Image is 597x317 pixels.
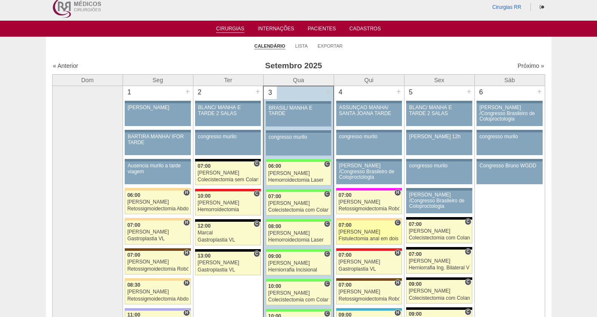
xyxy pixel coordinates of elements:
[216,26,244,33] a: Cirurgias
[324,191,330,197] span: Consultório
[336,251,402,274] a: H 07:00 [PERSON_NAME] Gastroplastia VL
[395,86,402,97] div: +
[123,74,193,86] th: Seg
[404,86,418,99] div: 5
[193,86,206,99] div: 2
[125,248,190,251] div: Key: Santa Joana
[127,229,188,235] div: [PERSON_NAME]
[127,252,140,258] span: 07:00
[474,74,545,86] th: Sáb
[339,282,352,288] span: 07:00
[195,249,261,252] div: Key: Blanc
[128,163,188,174] div: Ausencia murilo a tarde viagem
[266,104,331,126] a: BRASIL/ MANHÃ E TARDE
[266,282,331,305] a: C 10:00 [PERSON_NAME] Colecistectomia com Colangiografia VL
[198,200,258,206] div: [PERSON_NAME]
[183,309,190,316] span: Hospital
[268,201,329,206] div: [PERSON_NAME]
[339,259,399,265] div: [PERSON_NAME]
[409,192,469,209] div: [PERSON_NAME] /Congresso Brasileiro de Coloproctologia
[268,177,329,183] div: Hemorroidectomia Laser
[125,101,190,103] div: Key: Aviso
[339,222,352,228] span: 07:00
[394,219,401,226] span: Consultório
[477,159,542,161] div: Key: Aviso
[123,86,136,99] div: 1
[406,103,472,126] a: BLANC/ MANHÃ E TARDE 2 SALAS
[266,189,331,192] div: Key: Brasil
[264,86,277,99] div: 3
[127,192,140,198] span: 06:00
[266,249,331,252] div: Key: Brasil
[195,219,261,222] div: Key: Blanc
[254,250,260,257] span: Consultório
[394,309,401,316] span: Hospital
[268,193,281,199] span: 07:00
[465,218,471,225] span: Consultório
[198,260,258,266] div: [PERSON_NAME]
[125,159,190,161] div: Key: Aviso
[339,206,399,212] div: Retossigmoidectomia Robótica
[127,296,188,302] div: Retossigmoidectomia Abdominal VL
[125,308,190,311] div: Key: Christóvão da Gama
[128,105,188,110] div: [PERSON_NAME]
[477,130,542,132] div: Key: Aviso
[263,74,334,86] th: Qua
[128,134,188,145] div: BARTIRA MANHÃ/ IFOR TARDE
[336,188,402,191] div: Key: Pro Matre
[406,101,472,103] div: Key: Aviso
[198,134,258,140] div: congresso murilo
[254,43,285,49] a: Calendário
[254,86,261,97] div: +
[195,189,261,191] div: Key: Assunção
[127,199,188,205] div: [PERSON_NAME]
[336,103,402,126] a: ASSUNÇÃO MANHÃ/ SANTA JOANA TARDE
[540,5,544,10] i: Sair
[183,189,190,196] span: Hospital
[125,251,190,274] a: H 07:00 [PERSON_NAME] Retossigmoidectomia Robótica
[409,235,470,241] div: Colecistectomia com Colangiografia VL
[406,188,472,191] div: Key: Aviso
[409,221,422,227] span: 07:00
[125,281,190,304] a: H 08:30 [PERSON_NAME] Retossigmoidectomia Abdominal VL
[268,207,329,213] div: Colecistectomia com Colangiografia VL
[198,237,258,243] div: Gastroplastia VL
[195,222,261,245] a: C 12:00 Marcal Gastroplastia VL
[308,26,336,34] a: Pacientes
[409,296,470,301] div: Colecistectomia com Colangiografia VL
[53,62,78,69] a: « Anterior
[266,159,331,162] div: Key: Brasil
[127,259,188,265] div: [PERSON_NAME]
[339,289,399,295] div: [PERSON_NAME]
[198,230,258,236] div: Marcal
[406,159,472,161] div: Key: Aviso
[268,223,281,229] span: 08:00
[268,253,281,259] span: 09:00
[339,252,352,258] span: 07:00
[336,281,402,304] a: H 07:00 [PERSON_NAME] Retossigmoidectomia Robótica
[254,220,260,227] span: Consultório
[195,161,261,185] a: C 07:00 [PERSON_NAME] Colecistectomia sem Colangiografia VL
[127,222,140,228] span: 07:00
[195,132,261,155] a: congresso murilo
[477,161,542,184] a: Congresso Bruno WGDD
[254,160,260,167] span: Consultório
[266,252,331,275] a: C 09:00 [PERSON_NAME] Herniorrafia Incisional
[127,282,140,288] span: 08:30
[336,308,402,311] div: Key: Neomater
[404,74,474,86] th: Sex
[406,132,472,155] a: [PERSON_NAME] 12h
[195,101,261,103] div: Key: Aviso
[406,161,472,184] a: congresso murilo
[336,191,402,214] a: H 07:00 [PERSON_NAME] Retossigmoidectomia Robótica
[266,162,331,185] a: C 06:00 [PERSON_NAME] Hemorroidectomia Laser
[336,132,402,155] a: congresso murilo
[125,218,190,220] div: Key: Bartira
[295,43,308,49] a: Lista
[266,219,331,222] div: Key: Brasil
[324,250,330,257] span: Consultório
[336,218,402,220] div: Key: Bartira
[336,101,402,103] div: Key: Aviso
[477,103,542,126] a: [PERSON_NAME] /Congresso Brasileiro de Coloproctologia
[339,236,399,242] div: Fistulectomia anal em dois tempos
